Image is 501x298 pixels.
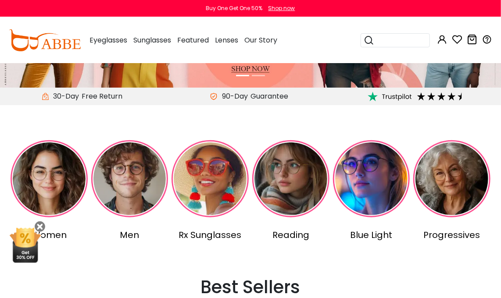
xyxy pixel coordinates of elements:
a: Rx Sunglasses [172,140,249,241]
img: abbeglasses.com [9,29,81,51]
div: Men [91,228,168,241]
img: Men [91,140,168,217]
img: mini welcome offer [9,228,42,263]
a: Reading [252,140,329,241]
div: Progressives [413,228,490,241]
img: Reading [252,140,329,217]
span: Our Story [244,35,277,45]
a: Women [11,140,88,241]
span: Sunglasses [133,35,171,45]
a: Men [91,140,168,241]
span: 90-Day [218,91,248,102]
a: Blue Light [333,140,410,241]
img: Rx Sunglasses [172,140,249,217]
div: Reading [252,228,329,241]
img: Blue Light [333,140,410,217]
div: Blue Light [333,228,410,241]
a: Shop now [264,4,295,12]
div: Shop now [268,4,295,12]
div: Guarantee [248,91,291,102]
div: Free Return [79,91,125,102]
span: Lenses [215,35,238,45]
span: Eyeglasses [89,35,127,45]
a: Progressives [413,140,490,241]
span: 30-Day [49,91,79,102]
div: Rx Sunglasses [172,228,249,241]
div: Buy One Get One 50% [206,4,263,12]
h2: Best Sellers [9,277,492,298]
img: Progressives [413,140,490,217]
div: Women [11,228,88,241]
img: Women [11,140,88,217]
span: Featured [177,35,209,45]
